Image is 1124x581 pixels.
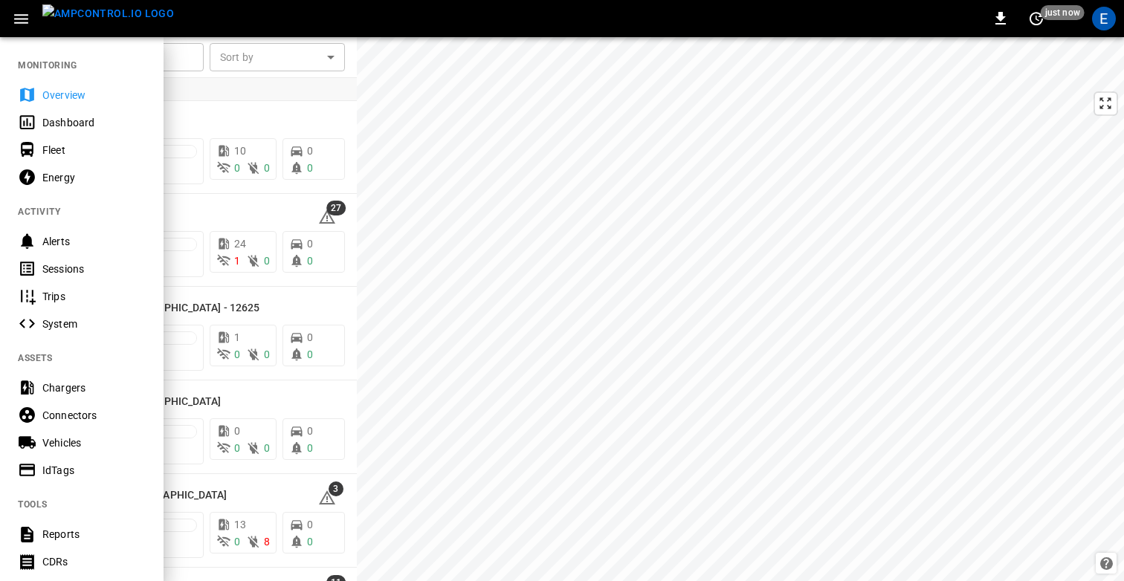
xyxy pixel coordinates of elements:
div: Trips [42,289,146,304]
div: Alerts [42,234,146,249]
img: ampcontrol.io logo [42,4,174,23]
div: Chargers [42,380,146,395]
div: Fleet [42,143,146,158]
div: Connectors [42,408,146,423]
button: set refresh interval [1024,7,1048,30]
div: Sessions [42,262,146,276]
div: CDRs [42,554,146,569]
div: Energy [42,170,146,185]
div: Dashboard [42,115,146,130]
div: profile-icon [1092,7,1116,30]
span: just now [1041,5,1085,20]
div: Overview [42,88,146,103]
div: Vehicles [42,435,146,450]
div: Reports [42,527,146,542]
div: System [42,317,146,331]
div: IdTags [42,463,146,478]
